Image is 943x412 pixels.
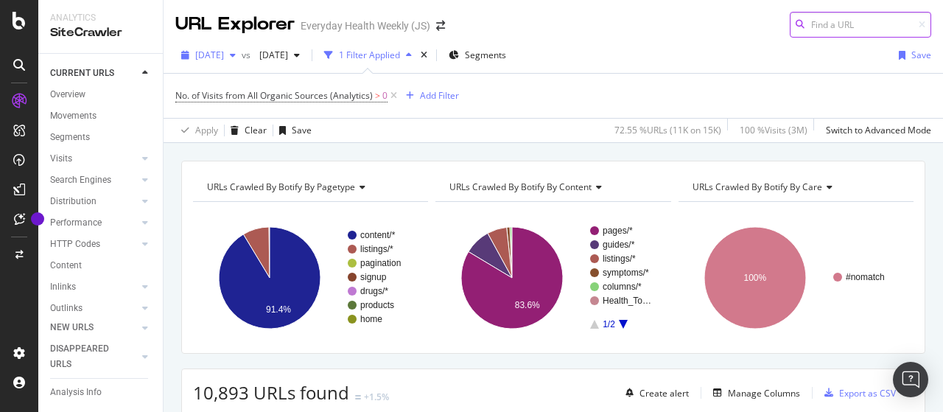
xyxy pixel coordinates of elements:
[50,301,138,316] a: Outlinks
[50,341,138,372] a: DISAPPEARED URLS
[603,226,633,236] text: pages/*
[375,89,380,102] span: >
[50,320,138,335] a: NEW URLS
[893,362,928,397] div: Open Intercom Messenger
[449,181,592,193] span: URLs Crawled By Botify By content
[50,258,82,273] div: Content
[50,151,138,167] a: Visits
[515,300,540,310] text: 83.6%
[603,240,635,250] text: guides/*
[693,181,822,193] span: URLs Crawled By Botify By care
[50,172,111,188] div: Search Engines
[175,12,295,37] div: URL Explorer
[50,194,138,209] a: Distribution
[603,296,651,306] text: Health_To…
[175,119,218,142] button: Apply
[175,89,373,102] span: No. of Visits from All Organic Sources (Analytics)
[355,395,361,399] img: Equal
[50,87,85,102] div: Overview
[818,381,896,405] button: Export as CSV
[846,272,885,282] text: #nomatch
[382,85,388,106] span: 0
[207,181,355,193] span: URLs Crawled By Botify By pagetype
[292,124,312,136] div: Save
[50,301,83,316] div: Outlinks
[435,214,667,342] div: A chart.
[225,119,267,142] button: Clear
[266,304,291,315] text: 91.4%
[273,119,312,142] button: Save
[790,12,931,38] input: Find a URL
[50,66,114,81] div: CURRENT URLS
[50,341,125,372] div: DISAPPEARED URLS
[50,237,100,252] div: HTTP Codes
[446,175,657,199] h4: URLs Crawled By Botify By content
[436,21,445,31] div: arrow-right-arrow-left
[740,124,807,136] div: 100 % Visits ( 3M )
[50,258,153,273] a: Content
[360,314,382,324] text: home
[193,380,349,405] span: 10,893 URLs found
[50,320,94,335] div: NEW URLS
[50,130,153,145] a: Segments
[175,43,242,67] button: [DATE]
[204,175,415,199] h4: URLs Crawled By Botify By pagetype
[50,385,153,400] a: Analysis Info
[418,48,430,63] div: times
[614,124,721,136] div: 72.55 % URLs ( 11K on 15K )
[195,124,218,136] div: Apply
[50,237,138,252] a: HTTP Codes
[679,214,910,342] svg: A chart.
[50,279,76,295] div: Inlinks
[707,384,800,402] button: Manage Columns
[893,43,931,67] button: Save
[360,300,394,310] text: products
[50,385,102,400] div: Analysis Info
[360,230,396,240] text: content/*
[50,108,153,124] a: Movements
[339,49,400,61] div: 1 Filter Applied
[50,194,97,209] div: Distribution
[50,87,153,102] a: Overview
[360,258,401,268] text: pagination
[364,391,389,403] div: +1.5%
[50,130,90,145] div: Segments
[193,214,424,342] svg: A chart.
[253,43,306,67] button: [DATE]
[465,49,506,61] span: Segments
[690,175,900,199] h4: URLs Crawled By Botify By care
[360,272,387,282] text: signup
[400,87,459,105] button: Add Filter
[50,215,138,231] a: Performance
[839,387,896,399] div: Export as CSV
[31,212,44,226] div: Tooltip anchor
[443,43,512,67] button: Segments
[603,319,615,329] text: 1/2
[743,273,766,283] text: 100%
[50,151,72,167] div: Visits
[603,268,649,278] text: symptoms/*
[245,124,267,136] div: Clear
[50,108,97,124] div: Movements
[50,66,138,81] a: CURRENT URLS
[301,18,430,33] div: Everyday Health Weekly (JS)
[911,49,931,61] div: Save
[603,282,642,292] text: columns/*
[420,89,459,102] div: Add Filter
[360,286,388,296] text: drugs/*
[603,254,636,264] text: listings/*
[50,279,138,295] a: Inlinks
[826,124,931,136] div: Switch to Advanced Mode
[318,43,418,67] button: 1 Filter Applied
[639,387,689,399] div: Create alert
[50,172,138,188] a: Search Engines
[620,381,689,405] button: Create alert
[728,387,800,399] div: Manage Columns
[50,24,151,41] div: SiteCrawler
[360,244,393,254] text: listings/*
[253,49,288,61] span: 2025 Aug. 31st
[50,215,102,231] div: Performance
[195,49,224,61] span: 2025 Sep. 7th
